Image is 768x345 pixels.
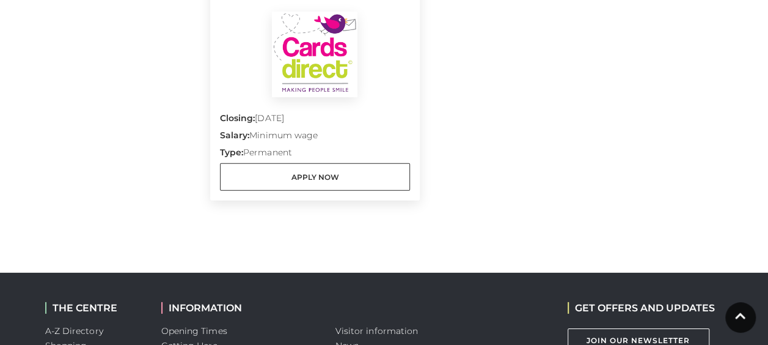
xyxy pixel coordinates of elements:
h2: THE CENTRE [45,302,143,314]
a: Visitor information [335,325,419,336]
strong: Closing: [220,113,255,124]
p: Permanent [220,146,411,163]
h2: INFORMATION [161,302,317,314]
p: [DATE] [220,112,411,129]
strong: Type: [220,147,243,158]
img: Cards Direct [272,12,357,97]
p: Minimum wage [220,129,411,146]
strong: Salary: [220,130,250,141]
h2: GET OFFERS AND UPDATES [568,302,715,314]
a: Opening Times [161,325,227,336]
a: A-Z Directory [45,325,103,336]
a: Apply Now [220,163,411,191]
